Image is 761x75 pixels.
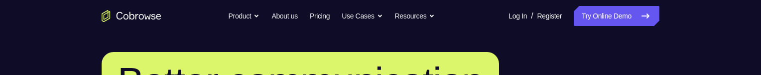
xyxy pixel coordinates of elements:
button: Use Cases [342,6,382,26]
a: Try Online Demo [574,6,659,26]
a: Go to the home page [102,10,161,22]
a: About us [271,6,297,26]
a: Pricing [310,6,330,26]
span: / [531,10,533,22]
button: Resources [395,6,435,26]
a: Log In [508,6,527,26]
button: Product [229,6,260,26]
a: Register [537,6,562,26]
